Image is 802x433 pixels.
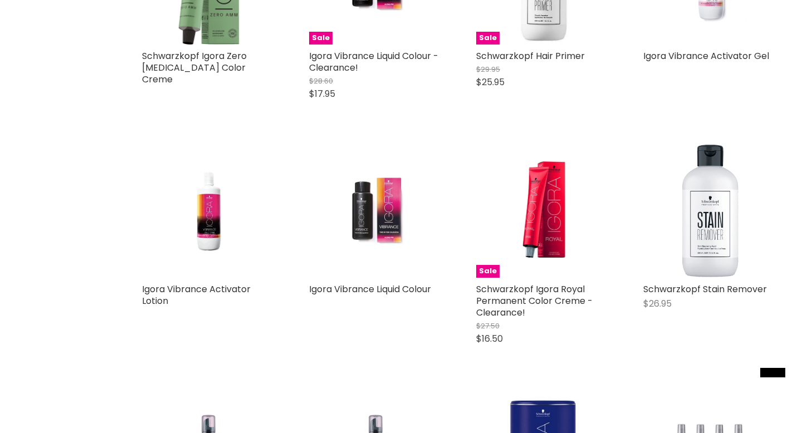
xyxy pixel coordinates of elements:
[476,76,505,88] span: $25.95
[331,144,420,278] img: Igora Vibrance Liquid Colour
[476,283,593,319] a: Schwarzkopf Igora Royal Permanent Color Creme - Clearance!
[681,144,739,278] img: Schwarzkopf Stain Remover
[643,297,672,310] span: $26.95
[309,76,333,86] span: $28.60
[643,50,769,62] a: Igora Vibrance Activator Gel
[309,87,335,100] span: $17.95
[164,144,253,278] img: Igora Vibrance Activator Lotion
[476,64,500,75] span: $29.95
[309,32,332,45] span: Sale
[643,144,777,278] a: Schwarzkopf Stain Remover
[309,50,438,74] a: Igora Vibrance Liquid Colour - Clearance!
[643,283,767,296] a: Schwarzkopf Stain Remover
[498,144,587,278] img: Schwarzkopf Igora Royal Permanent Color Creme - Clearance!
[476,144,610,278] a: Schwarzkopf Igora Royal Permanent Color Creme - Clearance!Sale
[476,332,503,345] span: $16.50
[142,144,276,278] a: Igora Vibrance Activator Lotion
[309,283,431,296] a: Igora Vibrance Liquid Colour
[142,50,247,86] a: Schwarzkopf Igora Zero [MEDICAL_DATA] Color Creme
[476,321,500,331] span: $27.50
[142,283,251,307] a: Igora Vibrance Activator Lotion
[309,144,443,278] a: Igora Vibrance Liquid Colour
[476,265,500,278] span: Sale
[476,32,500,45] span: Sale
[476,50,585,62] a: Schwarzkopf Hair Primer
